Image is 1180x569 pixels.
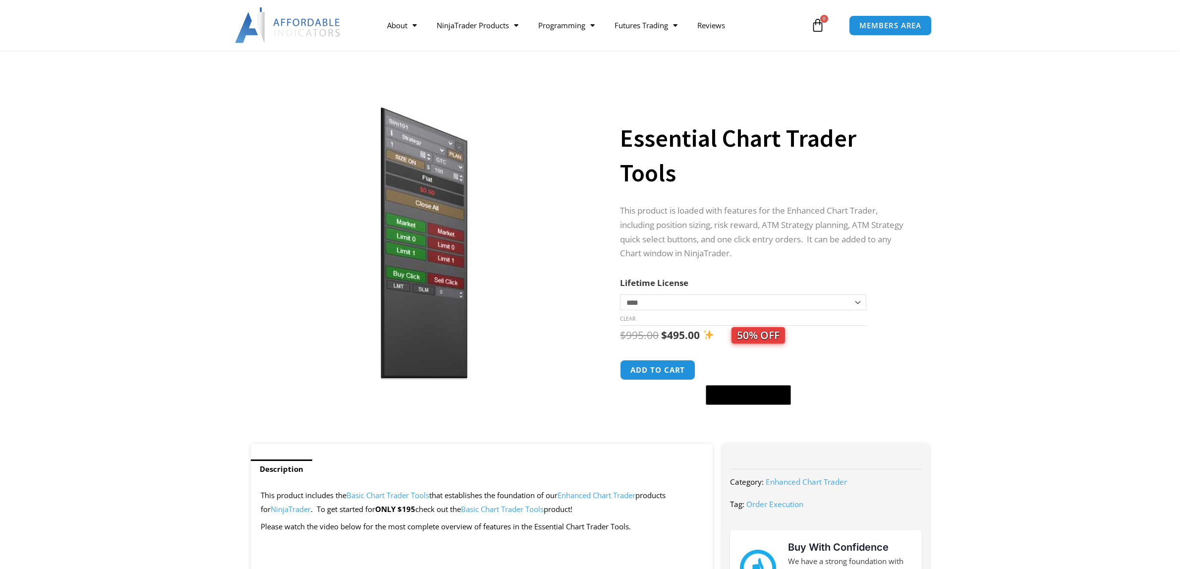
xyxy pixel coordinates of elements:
span: $ [620,328,626,342]
a: Order Execution [746,499,803,509]
span: 50% OFF [731,327,785,343]
a: About [377,14,427,37]
a: NinjaTrader Products [427,14,528,37]
a: Enhanced Chart Trader [558,490,635,500]
iframe: Secure express checkout frame [704,358,793,382]
a: Programming [528,14,605,37]
span: Category: [730,477,764,487]
img: LogoAI | Affordable Indicators – NinjaTrader [235,7,341,43]
a: Basic Chart Trader Tools [346,490,429,500]
a: Futures Trading [605,14,687,37]
bdi: 995.00 [620,328,659,342]
span: 0 [820,15,828,23]
a: Enhanced Chart Trader [766,477,847,487]
img: Essential Chart Trader Tools - CL 2 Minute | Affordable Indicators – NinjaTrader [583,106,902,329]
nav: Menu [377,14,808,37]
a: Basic Chart Trader Tools [461,504,544,514]
button: Buy with GPay [706,385,791,405]
p: This product is loaded with features for the Enhanced Chart Trader, including position sizing, ri... [620,204,909,261]
a: Reviews [687,14,735,37]
bdi: 495.00 [661,328,700,342]
span: $ [661,328,667,342]
label: Lifetime License [620,277,688,288]
h1: Essential Chart Trader Tools [620,121,909,190]
span: MEMBERS AREA [859,22,921,29]
a: Clear options [620,315,635,322]
span: check out the product! [415,504,572,514]
img: ✨ [703,330,714,340]
strong: ONLY $195 [375,504,415,514]
a: MEMBERS AREA [849,15,932,36]
img: Essential Chart Trader Tools [265,106,583,380]
h3: Buy With Confidence [788,540,912,555]
a: 0 [796,11,840,40]
a: Description [251,459,312,479]
span: Tag: [730,499,744,509]
button: Add to cart [620,360,695,380]
a: NinjaTrader [271,504,311,514]
p: Please watch the video below for the most complete overview of features in the Essential Chart Tr... [261,520,703,534]
p: This product includes the that establishes the foundation of our products for . To get started for [261,489,703,516]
